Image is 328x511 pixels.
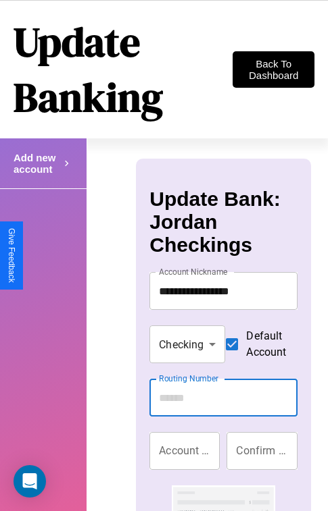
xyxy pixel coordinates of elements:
h1: Update Banking [14,14,233,125]
span: Default Account [246,328,286,360]
div: Give Feedback [7,228,16,283]
div: Checking [149,325,225,363]
button: Back To Dashboard [233,51,314,88]
label: Routing Number [159,373,218,384]
div: Open Intercom Messenger [14,465,46,497]
label: Account Nickname [159,266,228,277]
h3: Update Bank: Jordan Checkings [149,188,297,257]
h4: Add new account [14,152,61,175]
